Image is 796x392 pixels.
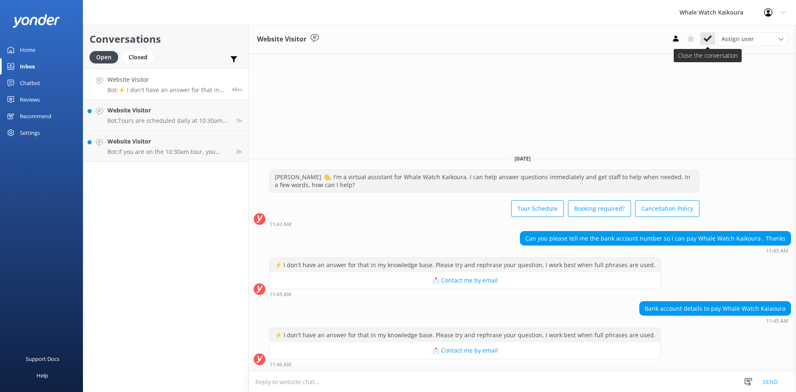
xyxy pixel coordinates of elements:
[83,100,248,131] a: Website VisitorBot:Tours are scheduled daily at 10:30am year-round. Extra tours may be added at 7...
[20,75,40,91] div: Chatbot
[510,155,536,162] span: [DATE]
[107,148,230,156] p: Bot: If you are on the 10:30am tour, you should expect to be back at the marina around 1:45pm.
[232,86,242,93] span: Sep 08 2025 11:45am (UTC +12:00) Pacific/Auckland
[635,200,699,217] button: Cancellation Policy
[83,131,248,162] a: Website VisitorBot:If you are on the 10:30am tour, you should expect to be back at the marina aro...
[766,248,788,253] strong: 11:45 AM
[269,221,699,227] div: Sep 08 2025 11:43am (UTC +12:00) Pacific/Auckland
[20,91,40,108] div: Reviews
[717,32,788,46] div: Assign User
[269,222,291,227] strong: 11:43 AM
[511,200,564,217] button: Tour Schedule
[721,34,754,44] span: Assign user
[36,367,48,384] div: Help
[270,258,660,272] div: ⚡ I don't have an answer for that in my knowledge base. Please try and rephrase your question, I ...
[270,328,660,342] div: ⚡ I don't have an answer for that in my knowledge base. Please try and rephrase your question, I ...
[257,34,306,45] h3: Website Visitor
[90,51,118,63] div: Open
[90,52,122,61] a: Open
[269,292,291,297] strong: 11:45 AM
[269,362,291,367] strong: 11:46 AM
[640,302,791,316] div: Bank account details to pay Whale Watch Kaiaoura
[107,106,230,115] h4: Website Visitor
[270,272,660,289] button: 📩 Contact me by email
[520,231,791,246] div: Can you please tell me the bank account number so I can pay Whale Watch Kaikoura . Thanks
[766,319,788,324] strong: 11:45 AM
[107,137,230,146] h4: Website Visitor
[269,291,661,297] div: Sep 08 2025 11:45am (UTC +12:00) Pacific/Auckland
[107,75,226,84] h4: Website Visitor
[20,58,35,75] div: Inbox
[639,318,791,324] div: Sep 08 2025 11:45am (UTC +12:00) Pacific/Auckland
[270,170,699,192] div: [PERSON_NAME] 👋, I'm a virtual assistant for Whale Watch Kaikoura. I can help answer questions im...
[107,86,226,94] p: Bot: ⚡ I don't have an answer for that in my knowledge base. Please try and rephrase your questio...
[20,108,51,124] div: Recommend
[20,124,40,141] div: Settings
[122,52,158,61] a: Closed
[20,41,35,58] div: Home
[236,148,242,155] span: Sep 08 2025 08:45am (UTC +12:00) Pacific/Auckland
[122,51,154,63] div: Closed
[90,31,242,47] h2: Conversations
[270,342,660,359] button: 📩 Contact me by email
[83,68,248,100] a: Website VisitorBot:⚡ I don't have an answer for that in my knowledge base. Please try and rephras...
[107,117,230,124] p: Bot: Tours are scheduled daily at 10:30am year-round. Extra tours may be added at 7:45am and 1:15...
[12,14,60,28] img: yonder-white-logo.png
[568,200,631,217] button: Booking required?
[236,117,242,124] span: Sep 08 2025 10:43am (UTC +12:00) Pacific/Auckland
[520,248,791,253] div: Sep 08 2025 11:45am (UTC +12:00) Pacific/Auckland
[269,361,661,367] div: Sep 08 2025 11:46am (UTC +12:00) Pacific/Auckland
[26,351,59,367] div: Support Docs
